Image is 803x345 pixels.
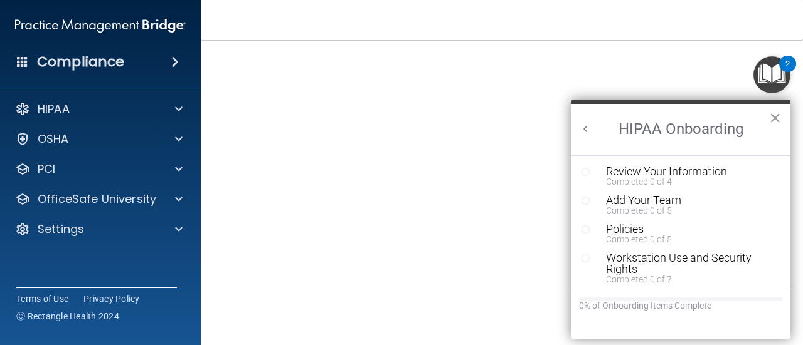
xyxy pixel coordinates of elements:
[15,131,183,147] a: OSHA
[16,292,68,305] a: Terms of Use
[753,56,790,93] button: Open Resource Center, 2 new notifications
[38,192,156,207] p: OfficeSafe University
[606,224,765,235] div: Policies
[15,222,183,237] a: Settings
[606,252,765,275] div: Workstation Use and Security Rights
[600,224,765,244] button: PoliciesCompleted 0 of 5
[15,13,186,38] img: PMB logo
[16,310,119,322] span: Ⓒ Rectangle Health 2024
[600,195,765,215] button: Add Your TeamCompleted 0 of 5
[606,206,765,215] div: Completed 0 of 5
[83,292,140,305] a: Privacy Policy
[769,108,781,128] button: Close
[606,235,765,244] div: Completed 0 of 5
[15,162,183,177] a: PCI
[606,166,765,177] div: Review Your Information
[579,301,782,311] div: 0% of Onboarding Items Complete
[38,131,69,147] p: OSHA
[37,53,124,71] h4: Compliance
[606,275,765,284] div: Completed 0 of 7
[38,101,70,116] p: HIPAA
[600,166,765,186] button: Review Your InformationCompleted 0 of 4
[15,101,183,116] a: HIPAA
[571,104,790,155] h2: HIPAA Onboarding
[38,222,84,237] p: Settings
[580,123,592,135] button: Back to Resource Center Home
[38,162,55,177] p: PCI
[785,64,790,80] div: 2
[606,177,765,186] div: Completed 0 of 4
[571,100,790,339] div: Resource Center
[600,252,765,284] button: Workstation Use and Security RightsCompleted 0 of 7
[15,192,183,207] a: OfficeSafe University
[606,195,765,206] div: Add Your Team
